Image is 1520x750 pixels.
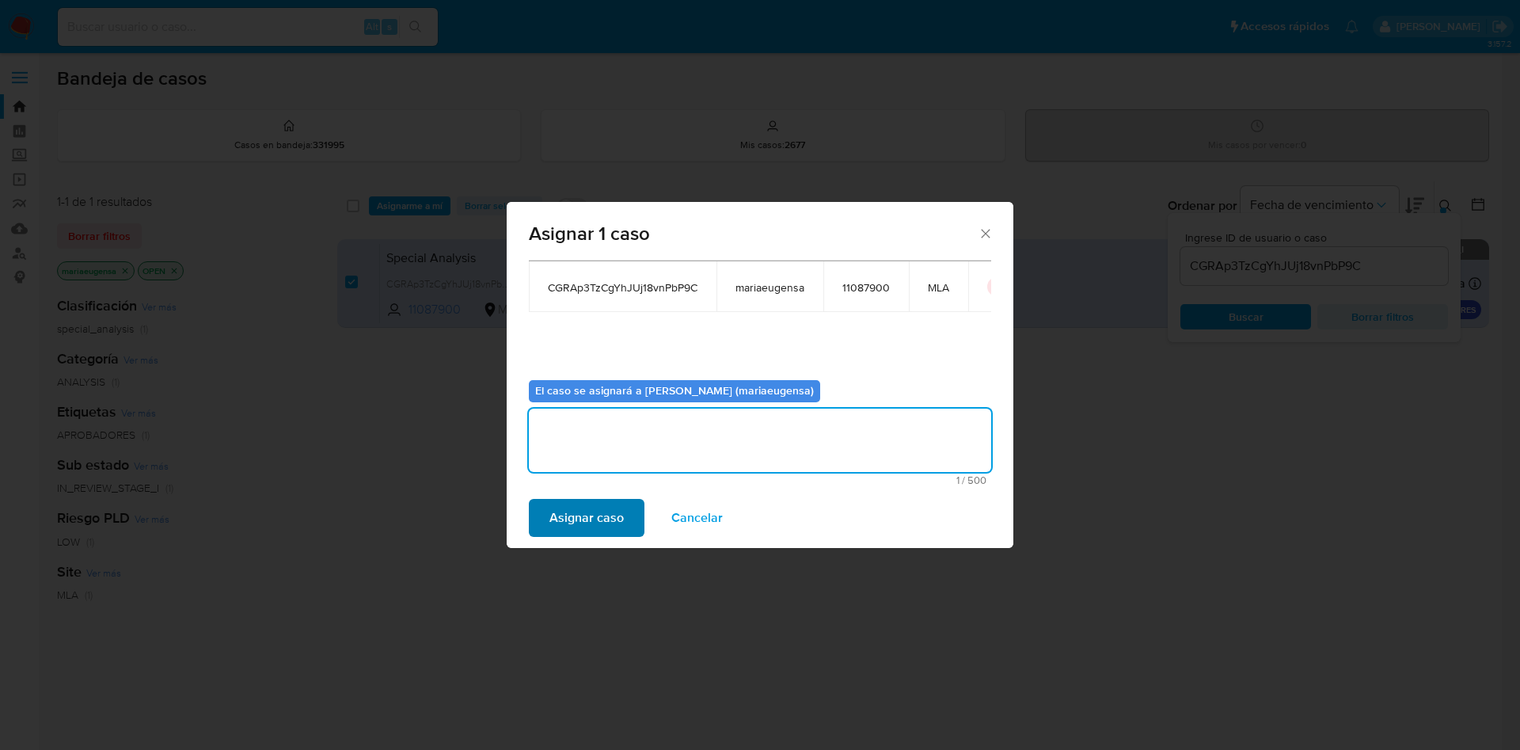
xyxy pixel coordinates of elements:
span: 11087900 [842,280,890,295]
button: Asignar caso [529,499,644,537]
span: mariaeugensa [735,280,804,295]
span: MLA [928,280,949,295]
span: CGRAp3TzCgYhJUj18vnPbP9C [548,280,697,295]
button: Cancelar [651,499,743,537]
span: Máximo 500 caracteres [534,475,986,485]
div: assign-modal [507,202,1013,548]
b: El caso se asignará a [PERSON_NAME] (mariaeugensa) [535,383,814,398]
button: icon-button [987,277,1006,296]
span: Asignar 1 caso [529,224,978,243]
span: Asignar caso [549,501,624,535]
button: Cerrar ventana [978,226,992,240]
span: Cancelar [671,501,723,535]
